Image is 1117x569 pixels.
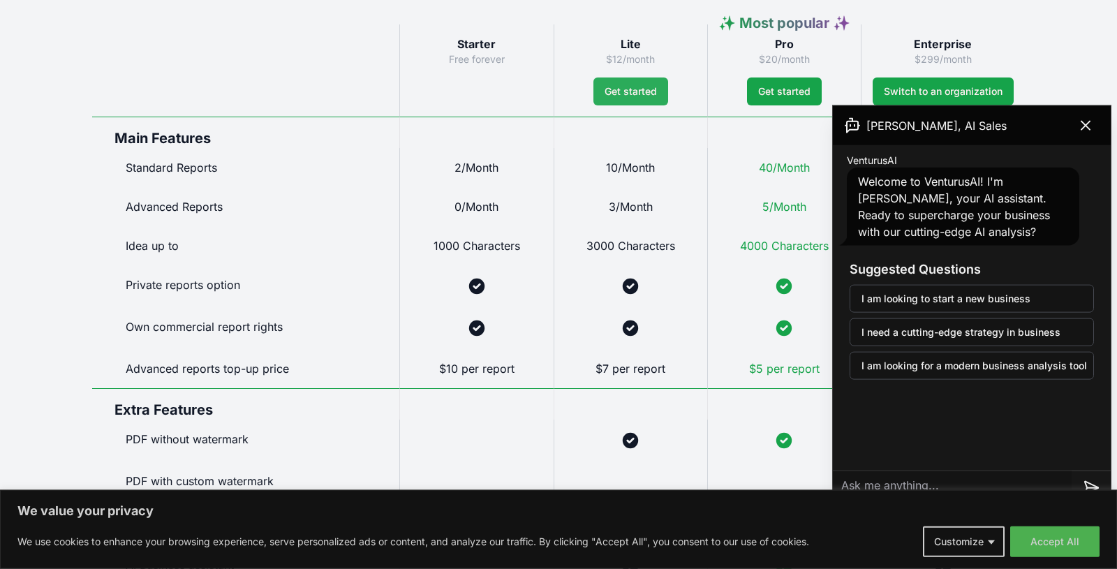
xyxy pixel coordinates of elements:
[596,362,665,376] span: $7 per report
[434,239,520,253] span: 1000 Characters
[740,239,829,253] span: 4000 Characters
[454,161,498,175] span: 2/Month
[850,285,1094,313] button: I am looking to start a new business
[92,117,399,148] div: Main Features
[92,187,399,226] div: Advanced Reports
[92,265,399,307] div: Private reports option
[866,117,1007,134] span: [PERSON_NAME], AI Sales
[92,461,399,503] div: PDF with custom watermark
[92,148,399,187] div: Standard Reports
[719,52,850,66] p: $20/month
[565,36,696,52] h3: Lite
[586,239,675,253] span: 3000 Characters
[411,36,542,52] h3: Starter
[747,77,822,105] button: Get started
[411,52,542,66] p: Free forever
[92,226,399,265] div: Idea up to
[1010,526,1100,557] button: Accept All
[762,200,806,214] span: 5/Month
[605,84,657,98] span: Get started
[873,36,1014,52] h3: Enterprise
[873,52,1014,66] p: $299/month
[454,200,498,214] span: 0/Month
[593,77,668,105] button: Get started
[609,200,653,214] span: 3/Month
[92,420,399,461] div: PDF without watermark
[92,307,399,349] div: Own commercial report rights
[923,526,1005,557] button: Customize
[439,362,515,376] span: $10 per report
[873,77,1014,105] a: Switch to an organization
[847,154,897,168] span: VenturusAI
[850,318,1094,346] button: I need a cutting-edge strategy in business
[17,503,1100,519] p: We value your privacy
[719,36,850,52] h3: Pro
[17,533,809,550] p: We use cookies to enhance your browsing experience, serve personalized ads or content, and analyz...
[565,52,696,66] p: $12/month
[850,260,1094,279] h3: Suggested Questions
[759,161,810,175] span: 40/Month
[850,352,1094,380] button: I am looking for a modern business analysis tool
[92,388,399,420] div: Extra Features
[606,161,655,175] span: 10/Month
[92,349,399,388] div: Advanced reports top-up price
[718,15,850,31] span: ✨ Most popular ✨
[749,362,820,376] span: $5 per report
[758,84,811,98] span: Get started
[858,175,1050,239] span: Welcome to VenturusAI! I'm [PERSON_NAME], your AI assistant. Ready to supercharge your business w...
